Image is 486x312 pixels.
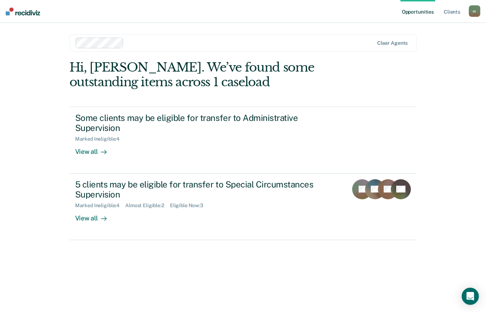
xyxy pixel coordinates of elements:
[462,288,479,305] div: Open Intercom Messenger
[377,40,408,46] div: Clear agents
[69,107,417,174] a: Some clients may be eligible for transfer to Administrative SupervisionMarked Ineligible:4View all
[75,179,326,200] div: 5 clients may be eligible for transfer to Special Circumstances Supervision
[170,203,209,209] div: Eligible Now : 3
[75,209,115,223] div: View all
[469,5,480,17] button: m
[69,174,417,240] a: 5 clients may be eligible for transfer to Special Circumstances SupervisionMarked Ineligible:4Alm...
[75,142,115,156] div: View all
[69,60,347,89] div: Hi, [PERSON_NAME]. We’ve found some outstanding items across 1 caseload
[75,203,125,209] div: Marked Ineligible : 4
[6,8,40,15] img: Recidiviz
[75,113,326,133] div: Some clients may be eligible for transfer to Administrative Supervision
[125,203,170,209] div: Almost Eligible : 2
[75,136,125,142] div: Marked Ineligible : 4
